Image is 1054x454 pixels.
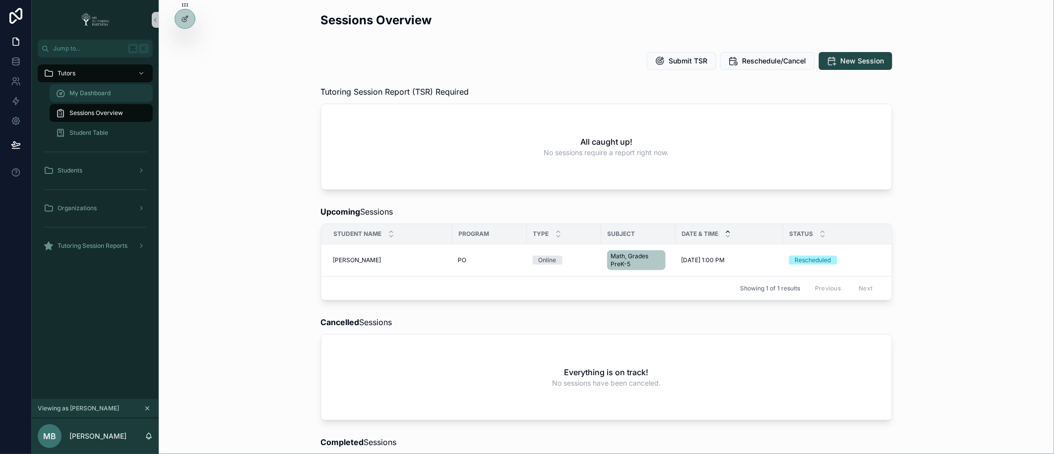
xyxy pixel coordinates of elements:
[38,404,119,412] span: Viewing as [PERSON_NAME]
[50,104,153,122] a: Sessions Overview
[740,284,800,292] span: Showing 1 of 1 results
[539,256,557,265] div: Online
[321,12,432,28] h2: Sessions Overview
[43,430,56,442] span: MB
[669,56,708,66] span: Submit TSR
[321,317,360,327] strong: Cancelled
[333,256,381,264] span: [PERSON_NAME]
[841,56,884,66] span: New Session
[38,199,153,217] a: Organizations
[334,230,382,238] span: Student Name
[321,86,469,98] span: Tutoring Session Report (TSR) Required
[580,136,632,148] h2: All caught up!
[743,56,806,66] span: Reschedule/Cancel
[50,124,153,142] a: Student Table
[321,437,364,447] strong: Completed
[459,230,490,238] span: Program
[58,242,127,250] span: Tutoring Session Reports
[720,52,815,70] button: Reschedule/Cancel
[58,69,75,77] span: Tutors
[611,252,662,268] span: Math, Grades PreK-5
[78,12,113,28] img: App logo
[69,129,108,137] span: Student Table
[544,148,669,158] span: No sessions require a report right now.
[533,230,549,238] span: Type
[608,230,635,238] span: Subject
[795,256,831,265] div: Rescheduled
[682,256,725,264] span: [DATE] 1:00 PM
[321,436,397,448] span: Sessions
[321,206,393,218] span: Sessions
[552,378,661,388] span: No sessions have been canceled.
[69,109,123,117] span: Sessions Overview
[58,204,97,212] span: Organizations
[69,89,111,97] span: My Dashboard
[32,57,159,268] div: scrollable content
[819,52,892,70] button: New Session
[458,256,467,264] span: PO
[647,52,716,70] button: Submit TSR
[58,167,82,174] span: Students
[321,316,392,328] span: Sessions
[321,207,361,217] strong: Upcoming
[790,230,813,238] span: Status
[564,366,649,378] h2: Everything is on track!
[682,230,719,238] span: Date & Time
[38,64,153,82] a: Tutors
[69,431,126,441] p: [PERSON_NAME]
[38,162,153,179] a: Students
[38,40,153,57] button: Jump to...K
[140,45,148,53] span: K
[50,84,153,102] a: My Dashboard
[53,45,124,53] span: Jump to...
[38,237,153,255] a: Tutoring Session Reports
